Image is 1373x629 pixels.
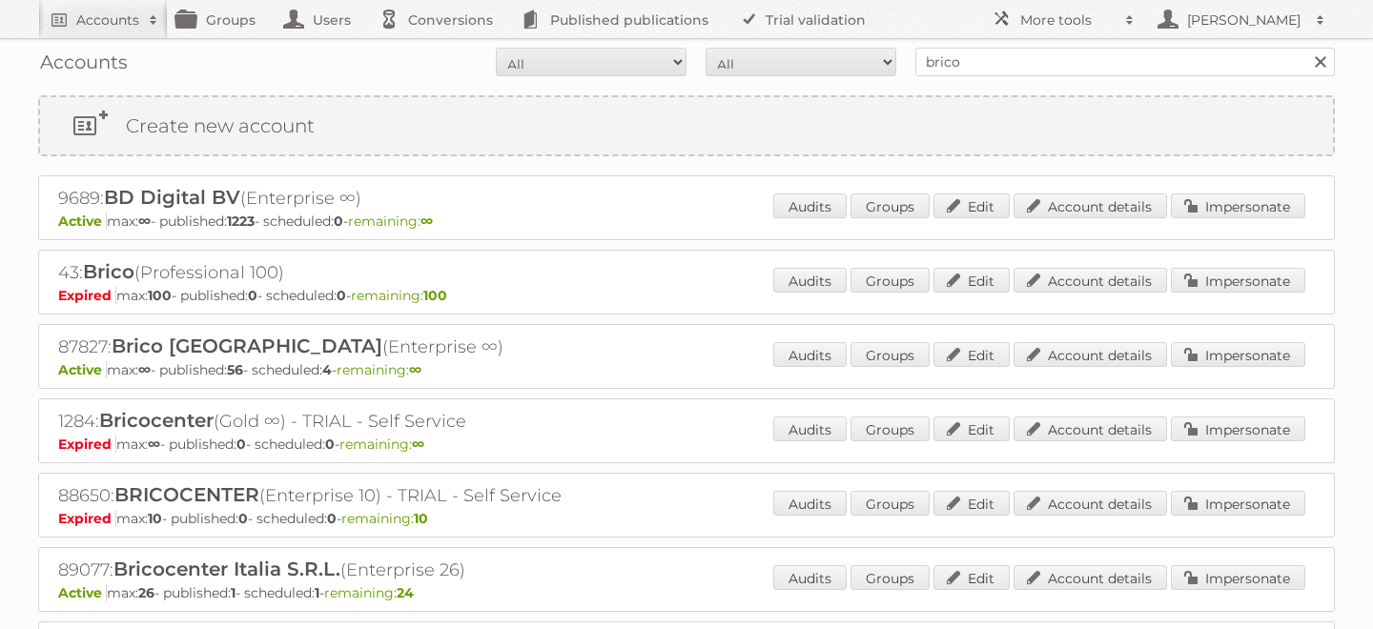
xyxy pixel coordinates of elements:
strong: 1223 [227,213,255,230]
span: Active [58,213,107,230]
strong: 10 [414,510,428,527]
span: BD Digital BV [104,186,240,209]
a: Impersonate [1171,268,1305,293]
h2: More tools [1020,10,1116,30]
span: Brico [83,260,134,283]
a: Impersonate [1171,416,1305,441]
a: Account details [1014,268,1167,293]
a: Account details [1014,416,1167,441]
strong: 10 [148,510,162,527]
p: max: - published: - scheduled: - [58,361,1315,378]
strong: 0 [337,287,346,304]
a: Impersonate [1171,565,1305,590]
strong: 0 [334,213,343,230]
h2: 89077: (Enterprise 26) [58,558,726,582]
p: max: - published: - scheduled: - [58,584,1315,601]
span: remaining: [341,510,428,527]
strong: 1 [231,584,236,601]
strong: 24 [397,584,414,601]
p: max: - published: - scheduled: - [58,287,1315,304]
a: Audits [773,268,847,293]
strong: 100 [423,287,447,304]
a: Account details [1014,491,1167,516]
a: Edit [933,193,1010,218]
strong: ∞ [412,436,424,453]
p: max: - published: - scheduled: - [58,510,1315,527]
a: Edit [933,491,1010,516]
a: Impersonate [1171,491,1305,516]
a: Audits [773,193,847,218]
a: Groups [850,268,930,293]
span: Expired [58,510,116,527]
h2: 88650: (Enterprise 10) - TRIAL - Self Service [58,483,726,508]
strong: ∞ [148,436,160,453]
span: Expired [58,287,116,304]
span: Expired [58,436,116,453]
a: Account details [1014,342,1167,367]
a: Edit [933,416,1010,441]
span: Active [58,584,107,601]
a: Groups [850,565,930,590]
strong: 0 [325,436,335,453]
span: remaining: [348,213,433,230]
strong: 56 [227,361,243,378]
span: Active [58,361,107,378]
a: Groups [850,416,930,441]
strong: ∞ [138,361,151,378]
span: Bricocenter Italia S.R.L. [113,558,340,580]
a: Edit [933,565,1010,590]
h2: 87827: (Enterprise ∞) [58,335,726,359]
span: remaining: [351,287,447,304]
strong: 0 [327,510,337,527]
a: Edit [933,342,1010,367]
strong: ∞ [420,213,433,230]
p: max: - published: - scheduled: - [58,436,1315,453]
strong: 26 [138,584,154,601]
a: Groups [850,342,930,367]
strong: 0 [236,436,246,453]
a: Edit [933,268,1010,293]
h2: 43: (Professional 100) [58,260,726,285]
a: Impersonate [1171,193,1305,218]
a: Impersonate [1171,342,1305,367]
h2: [PERSON_NAME] [1182,10,1306,30]
h2: Accounts [76,10,139,30]
a: Audits [773,342,847,367]
strong: ∞ [138,213,151,230]
h2: 1284: (Gold ∞) - TRIAL - Self Service [58,409,726,434]
span: remaining: [324,584,414,601]
strong: 0 [238,510,248,527]
a: Groups [850,193,930,218]
span: BRICOCENTER [114,483,259,506]
a: Account details [1014,193,1167,218]
a: Audits [773,491,847,516]
a: Groups [850,491,930,516]
strong: 0 [248,287,257,304]
strong: 100 [148,287,172,304]
a: Account details [1014,565,1167,590]
strong: ∞ [409,361,421,378]
a: Audits [773,565,847,590]
span: remaining: [337,361,421,378]
p: max: - published: - scheduled: - [58,213,1315,230]
a: Audits [773,416,847,441]
h2: 9689: (Enterprise ∞) [58,186,726,211]
span: remaining: [339,436,424,453]
strong: 1 [315,584,319,601]
span: Bricocenter [99,409,214,432]
strong: 4 [322,361,332,378]
a: Create new account [40,97,1333,154]
span: Brico [GEOGRAPHIC_DATA] [112,335,382,357]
